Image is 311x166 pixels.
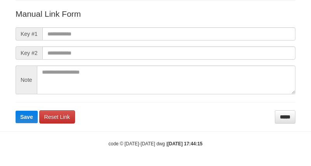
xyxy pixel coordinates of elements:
[108,141,203,147] small: code © [DATE]-[DATE] dwg |
[44,114,70,120] span: Reset Link
[39,110,75,124] a: Reset Link
[16,65,37,94] span: Note
[168,141,203,147] strong: [DATE] 17:44:15
[16,46,42,60] span: Key #2
[20,114,33,120] span: Save
[16,27,42,41] span: Key #1
[16,8,295,19] p: Manual Link Form
[16,111,38,123] button: Save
